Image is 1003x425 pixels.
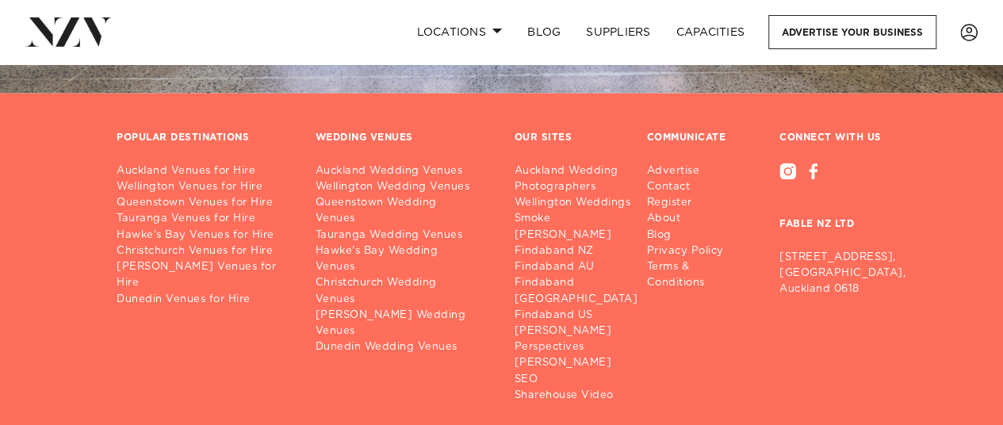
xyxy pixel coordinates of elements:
a: Tauranga Wedding Venues [316,228,489,243]
h3: OUR SITES [515,132,572,144]
a: [PERSON_NAME] Venues for Hire [117,259,290,291]
img: nzv-logo.png [25,17,112,46]
h3: COMMUNICATE [647,132,726,144]
a: Christchurch Wedding Venues [316,275,489,307]
a: Contact [647,179,754,195]
a: Perspectives [515,339,651,355]
a: Auckland Wedding Venues [316,163,489,179]
a: Advertise your business [768,15,936,49]
a: Dunedin Venues for Hire [117,292,290,308]
a: Hawke's Bay Wedding Venues [316,243,489,275]
a: Register [647,195,754,211]
a: Findaband AU [515,259,651,275]
a: About [647,211,754,227]
a: Blog [647,228,754,243]
h3: WEDDING VENUES [316,132,413,144]
a: Auckland Venues for Hire [117,163,290,179]
a: Queenstown Venues for Hire [117,195,290,211]
a: Hawke's Bay Venues for Hire [117,228,290,243]
a: Smoke [515,211,651,227]
a: Auckland Wedding Photographers [515,163,651,195]
a: Tauranga Venues for Hire [117,211,290,227]
a: Findaband [GEOGRAPHIC_DATA] [515,275,651,307]
a: [PERSON_NAME] [515,228,651,243]
a: Findaband NZ [515,243,651,259]
p: [STREET_ADDRESS], [GEOGRAPHIC_DATA], Auckland 0618 [779,250,886,297]
a: SUPPLIERS [573,15,663,49]
a: Sharehouse Video [515,388,651,404]
a: Capacities [664,15,758,49]
a: Terms & Conditions [647,259,754,291]
a: Privacy Policy [647,243,754,259]
a: [PERSON_NAME] Wedding Venues [316,308,489,339]
h3: POPULAR DESTINATIONS [117,132,249,144]
a: [PERSON_NAME] [515,324,651,339]
a: Findaband US [515,308,651,324]
a: Queenstown Wedding Venues [316,195,489,227]
a: Wellington Wedding Venues [316,179,489,195]
a: Wellington Venues for Hire [117,179,290,195]
h3: FABLE NZ LTD [779,180,886,243]
a: Advertise [647,163,754,179]
a: Wellington Weddings [515,195,651,211]
a: Dunedin Wedding Venues [316,339,489,355]
a: BLOG [515,15,573,49]
h3: CONNECT WITH US [779,132,886,144]
a: Christchurch Venues for Hire [117,243,290,259]
a: [PERSON_NAME] SEO [515,355,651,387]
a: Locations [404,15,515,49]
